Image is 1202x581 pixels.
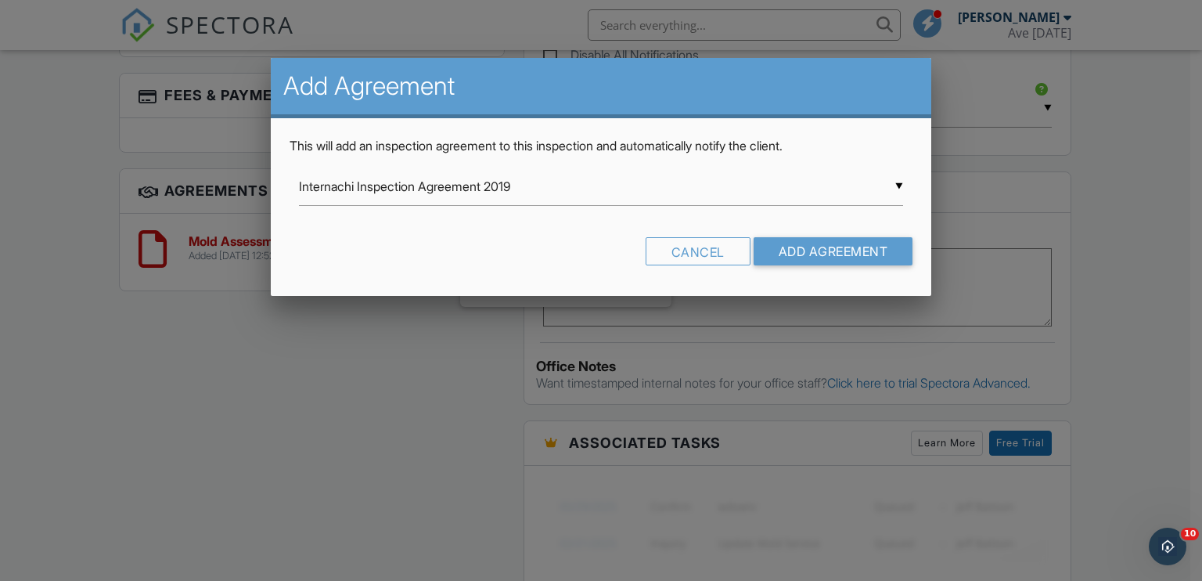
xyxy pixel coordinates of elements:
input: Add Agreement [754,237,913,265]
span: 10 [1181,528,1199,540]
iframe: Intercom live chat [1149,528,1186,565]
p: This will add an inspection agreement to this inspection and automatically notify the client. [290,137,913,154]
h2: Add Agreement [283,70,919,102]
div: Cancel [646,237,750,265]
